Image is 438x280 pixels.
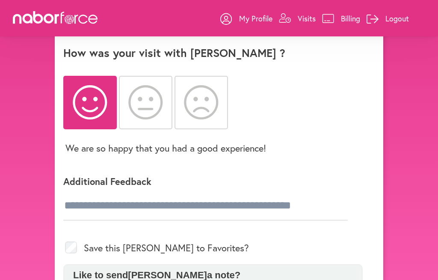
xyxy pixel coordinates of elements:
[322,6,360,31] a: Billing
[385,13,409,24] p: Logout
[63,21,166,40] h1: Visit Feedback
[220,6,272,31] a: My Profile
[341,13,360,24] p: Billing
[65,142,266,154] p: We are so happy that you had a good experience!
[63,175,363,188] p: Additional Feedback
[239,13,272,24] p: My Profile
[63,46,375,60] p: How was your visit with [PERSON_NAME] ?
[298,13,316,24] p: Visits
[367,6,409,31] a: Logout
[279,6,316,31] a: Visits
[63,231,363,264] div: Save this [PERSON_NAME] to Favorites?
